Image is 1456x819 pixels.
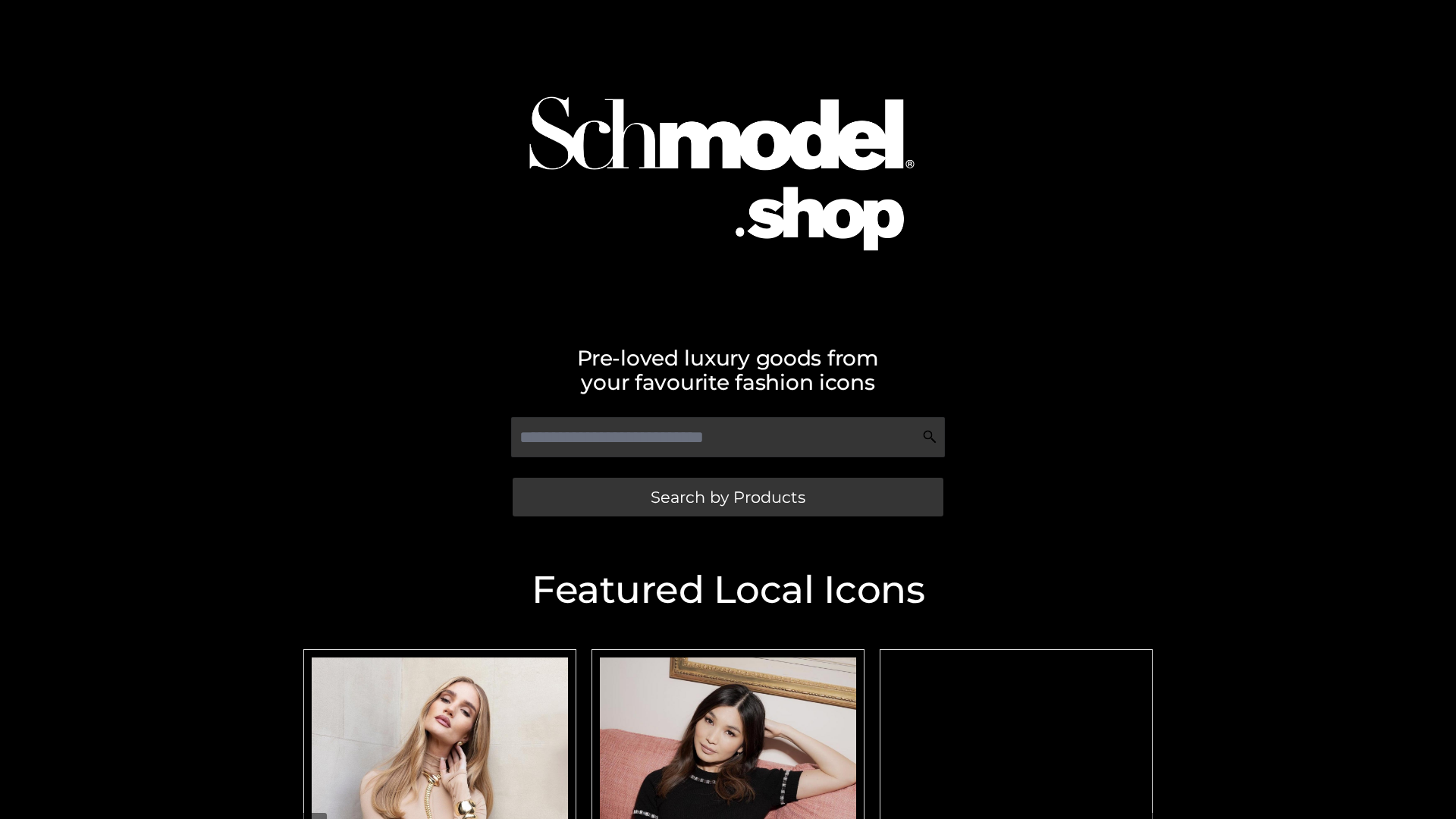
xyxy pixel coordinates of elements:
[296,346,1160,394] h2: Pre-loved luxury goods from your favourite fashion icons
[296,571,1160,609] h2: Featured Local Icons​
[922,429,937,444] img: Search Icon
[513,478,943,516] a: Search by Products
[651,489,805,505] span: Search by Products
